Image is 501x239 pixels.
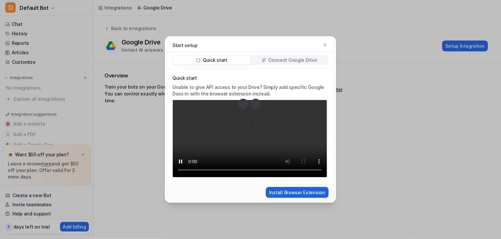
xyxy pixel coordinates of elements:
p: Connect Google Drive [268,57,317,63]
p: Quick start [203,57,227,63]
p: Unable to give API access to your Drive? Simply add specific Google Docs in with the browser exte... [172,84,327,97]
p: Start setup [172,42,198,49]
p: Quick start [172,75,327,81]
button: Install Browser Extension [266,187,329,198]
video: Your browser does not support the video tag. [172,100,327,178]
